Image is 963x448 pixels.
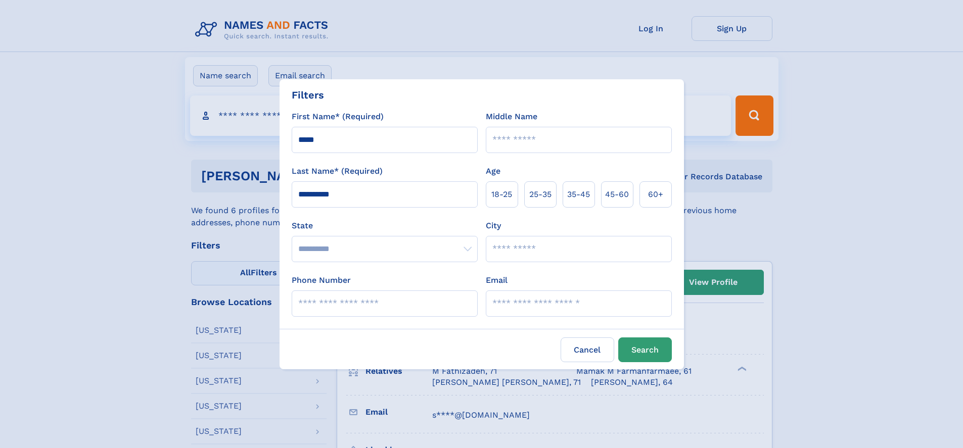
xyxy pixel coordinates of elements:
[529,188,552,201] span: 25‑35
[491,188,512,201] span: 18‑25
[486,220,501,232] label: City
[648,188,663,201] span: 60+
[605,188,629,201] span: 45‑60
[292,87,324,103] div: Filters
[618,337,672,362] button: Search
[486,165,500,177] label: Age
[292,274,351,286] label: Phone Number
[486,111,537,123] label: Middle Name
[292,165,383,177] label: Last Name* (Required)
[561,337,614,362] label: Cancel
[486,274,508,286] label: Email
[292,111,384,123] label: First Name* (Required)
[567,188,590,201] span: 35‑45
[292,220,478,232] label: State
